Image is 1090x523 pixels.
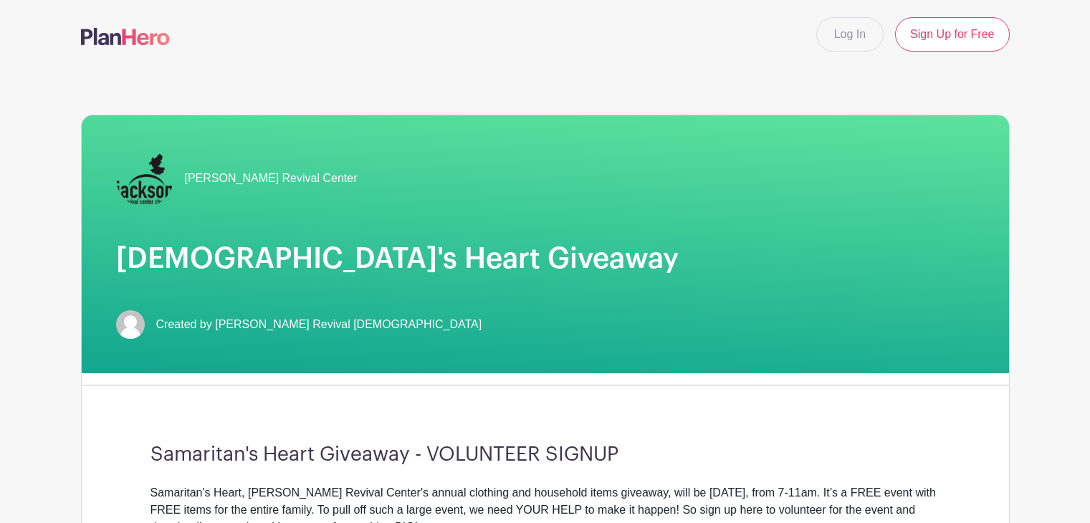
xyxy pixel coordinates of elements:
[116,150,173,207] img: JRC%20Vertical%20Logo.png
[156,316,482,333] span: Created by [PERSON_NAME] Revival [DEMOGRAPHIC_DATA]
[116,241,975,276] h1: [DEMOGRAPHIC_DATA]'s Heart Giveaway
[895,17,1009,52] a: Sign Up for Free
[185,170,358,187] span: [PERSON_NAME] Revival Center
[116,310,145,339] img: default-ce2991bfa6775e67f084385cd625a349d9dcbb7a52a09fb2fda1e96e2d18dcdb.png
[816,17,884,52] a: Log In
[81,28,170,45] img: logo-507f7623f17ff9eddc593b1ce0a138ce2505c220e1c5a4e2b4648c50719b7d32.svg
[150,443,940,467] h3: Samaritan's Heart Giveaway - VOLUNTEER SIGNUP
